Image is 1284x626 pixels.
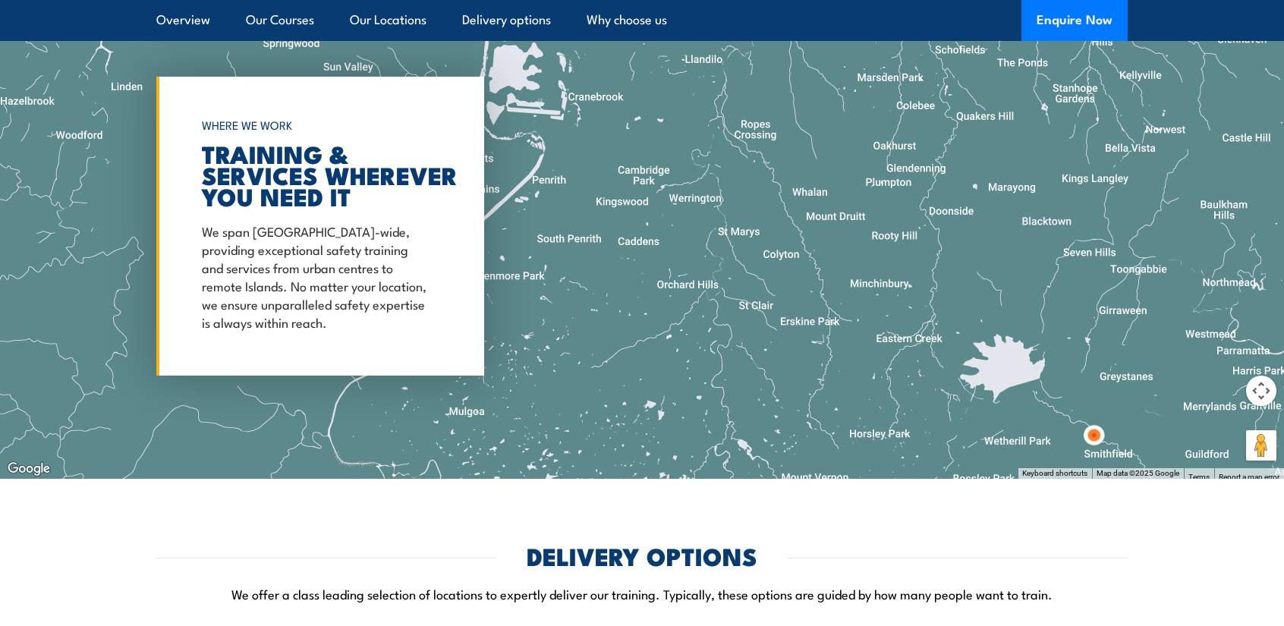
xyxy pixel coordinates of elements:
[4,459,54,479] img: Google
[1188,473,1210,481] a: Terms
[1219,473,1279,481] a: Report a map error
[4,459,54,479] a: Open this area in Google Maps (opens a new window)
[1097,469,1179,477] span: Map data ©2025 Google
[202,112,431,139] h6: WHERE WE WORK
[1246,376,1276,406] button: Map camera controls
[1246,430,1276,461] button: Drag Pegman onto the map to open Street View
[156,585,1128,602] p: We offer a class leading selection of locations to expertly deliver our training. Typically, thes...
[202,143,431,206] h2: TRAINING & SERVICES WHEREVER YOU NEED IT
[202,222,431,331] p: We span [GEOGRAPHIC_DATA]-wide, providing exceptional safety training and services from urban cen...
[527,545,757,566] h2: DELIVERY OPTIONS
[1022,468,1087,479] button: Keyboard shortcuts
